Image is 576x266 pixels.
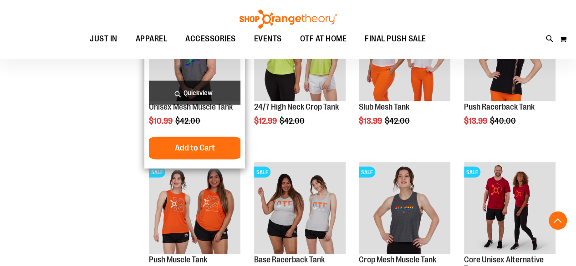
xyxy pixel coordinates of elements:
[254,102,339,111] a: 24/7 High Neck Crop Tank
[359,255,436,264] a: Crop Mesh Muscle Tank
[149,116,174,125] span: $10.99
[149,166,165,177] span: SALE
[365,29,426,49] span: FINAL PUSH SALE
[149,162,240,255] a: Product image for Push Muscle TankSALE
[90,29,117,49] span: JUST IN
[254,29,282,49] span: EVENTS
[254,116,278,125] span: $12.99
[359,102,409,111] a: Slub Mesh Tank
[149,80,240,105] a: Quickview
[359,162,450,253] img: Product image for Crop Mesh Muscle Tank
[459,5,560,148] div: product
[245,29,291,50] a: EVENTS
[185,29,236,49] span: ACCESSORIES
[144,5,245,168] div: product
[464,162,556,255] a: Product image for Core Unisex Alternative TeeSALE
[136,29,168,49] span: APPAREL
[359,116,383,125] span: $13.99
[280,116,306,125] span: $42.00
[300,29,347,49] span: OTF AT HOME
[175,142,215,152] span: Add to Cart
[385,116,411,125] span: $42.00
[145,136,245,159] button: Add to Cart
[464,166,480,177] span: SALE
[254,162,346,255] a: Product image for Base Racerback TankSALE
[149,162,240,253] img: Product image for Push Muscle Tank
[354,5,455,148] div: product
[254,166,270,177] span: SALE
[127,29,177,49] a: APPAREL
[149,102,233,111] a: Unisex Mesh Muscle Tank
[149,255,207,264] a: Push Muscle Tank
[250,5,350,148] div: product
[176,29,245,50] a: ACCESSORIES
[359,166,375,177] span: SALE
[490,116,517,125] span: $40.00
[549,211,567,230] button: Back To Top
[238,10,338,29] img: Shop Orangetheory
[254,162,346,253] img: Product image for Base Racerback Tank
[175,116,202,125] span: $42.00
[291,29,356,50] a: OTF AT HOME
[464,116,489,125] span: $13.99
[464,102,535,111] a: Push Racerback Tank
[359,162,450,255] a: Product image for Crop Mesh Muscle TankSALE
[464,162,556,253] img: Product image for Core Unisex Alternative Tee
[254,255,325,264] a: Base Racerback Tank
[81,29,127,50] a: JUST IN
[356,29,435,50] a: FINAL PUSH SALE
